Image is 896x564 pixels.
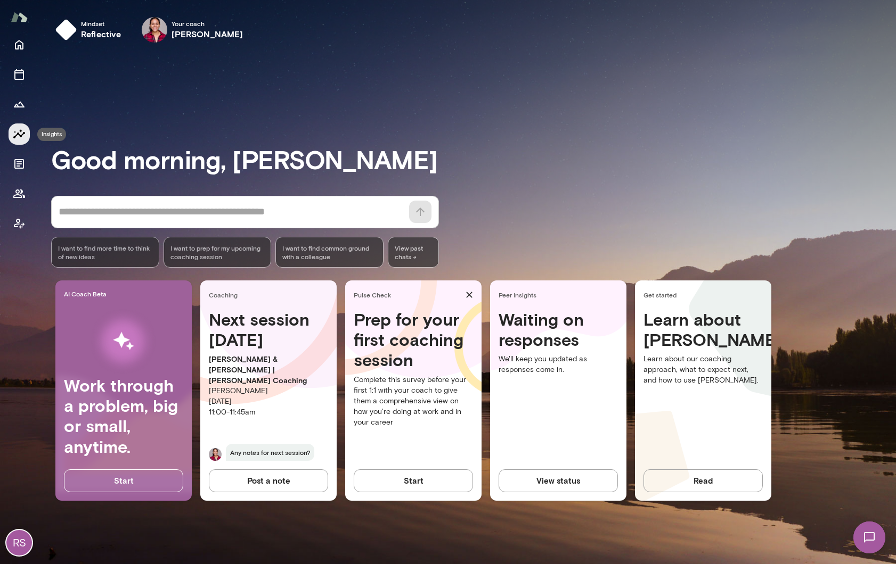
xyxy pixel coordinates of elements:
[9,183,30,204] button: Members
[170,244,265,261] span: I want to prep for my upcoming coaching session
[64,375,183,457] h4: Work through a problem, big or small, anytime.
[58,244,152,261] span: I want to find more time to think of new ideas
[644,354,763,386] p: Learn about our coaching approach, what to expect next, and how to use [PERSON_NAME].
[354,309,473,370] h4: Prep for your first coaching session
[499,469,618,492] button: View status
[499,354,618,375] p: We'll keep you updated as responses come in.
[164,237,272,268] div: I want to prep for my upcoming coaching session
[9,153,30,175] button: Documents
[9,213,30,234] button: Coach app
[76,308,171,375] img: AI Workflows
[172,19,243,28] span: Your coach
[388,237,439,268] span: View past chats ->
[9,123,30,145] button: Insights
[226,444,314,461] span: Any notes for next session?
[51,13,130,47] button: Mindsetreflective
[9,64,30,85] button: Sessions
[644,469,763,492] button: Read
[51,144,896,174] h3: Good morning, [PERSON_NAME]
[499,291,622,299] span: Peer Insights
[209,354,328,386] p: [PERSON_NAME] & [PERSON_NAME] | [PERSON_NAME] Coaching
[209,396,328,407] p: [DATE]
[354,375,473,428] p: Complete this survey before your first 1:1 with your coach to give them a comprehensive view on h...
[209,448,222,461] img: Siddhi
[644,309,763,350] h4: Learn about [PERSON_NAME]
[9,34,30,55] button: Home
[81,28,121,40] h6: reflective
[37,128,66,141] div: Insights
[209,469,328,492] button: Post a note
[55,19,77,40] img: mindset
[209,291,332,299] span: Coaching
[275,237,384,268] div: I want to find common ground with a colleague
[209,309,328,350] h4: Next session [DATE]
[209,407,328,418] p: 11:00 - 11:45am
[81,19,121,28] span: Mindset
[9,94,30,115] button: Growth Plan
[354,291,461,299] span: Pulse Check
[209,386,328,396] p: [PERSON_NAME]
[172,28,243,40] h6: [PERSON_NAME]
[134,13,251,47] div: Siddhi SundarYour coach[PERSON_NAME]
[11,7,28,27] img: Mento
[6,530,32,555] div: RS
[644,291,767,299] span: Get started
[282,244,377,261] span: I want to find common ground with a colleague
[51,237,159,268] div: I want to find more time to think of new ideas
[64,289,188,298] span: AI Coach Beta
[142,17,167,43] img: Siddhi Sundar
[499,309,618,350] h4: Waiting on responses
[354,469,473,492] button: Start
[64,469,183,492] button: Start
